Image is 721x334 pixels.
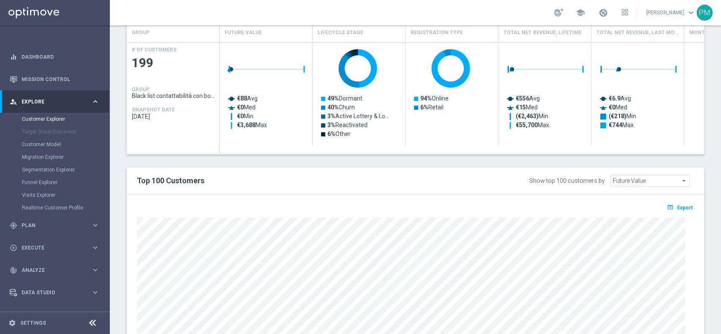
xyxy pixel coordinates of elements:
text: Min [516,113,548,120]
div: Press SPACE to select this row. [127,42,220,146]
div: Dashboard [10,46,99,68]
tspan: 6% [420,104,428,111]
text: Max [609,122,634,128]
div: Visits Explorer [22,189,109,201]
tspan: 6% [327,130,335,137]
i: keyboard_arrow_right [91,98,99,106]
i: lightbulb [10,311,17,319]
a: Dashboard [22,46,99,68]
text: Avg [516,95,540,102]
div: Explore [10,98,91,106]
a: Settings [20,320,46,326]
div: Target Group Discovery [22,125,109,138]
h4: Registration Type [411,25,463,40]
h4: Total Net Revenue, Lifetime [503,25,582,40]
span: Black list contattabilità con bonus free [132,92,215,99]
div: Analyze [10,266,91,274]
tspan: €55,700 [516,122,538,128]
a: Customer Model [22,141,88,148]
text: Dormant [327,95,362,102]
a: Funnel Explorer [22,179,88,186]
h4: Future Value [225,25,262,40]
text: Max [237,122,267,128]
i: settings [8,319,16,327]
a: Segmentation Explorer [22,166,88,173]
div: PM [697,5,713,21]
button: equalizer Dashboard [9,54,100,60]
button: track_changes Analyze keyboard_arrow_right [9,267,100,274]
button: Data Studio keyboard_arrow_right [9,289,100,296]
text: Retail [420,104,443,111]
text: Med [516,104,538,111]
text: Med [237,104,256,111]
div: Optibot [10,304,99,326]
tspan: 3% [327,122,335,128]
tspan: €6.9 [609,95,620,102]
span: Analyze [22,268,91,273]
i: open_in_browser [667,204,676,211]
h4: Lifecycle Stage [318,25,363,40]
i: keyboard_arrow_right [91,244,99,252]
i: equalizer [10,53,17,61]
tspan: 94% [420,95,432,102]
i: keyboard_arrow_right [91,266,99,274]
div: Customer Explorer [22,113,109,125]
a: Migration Explorer [22,154,88,160]
text: Min [609,113,636,120]
a: Mission Control [22,68,99,90]
h4: Total Net Revenue, Last Month [596,25,679,40]
tspan: €0 [237,104,244,111]
div: Mission Control [10,68,99,90]
div: Mission Control [9,76,100,83]
span: Plan [22,223,91,228]
tspan: 49% [327,95,339,102]
div: Realtime Customer Profile [22,201,109,214]
text: Avg [609,95,631,102]
tspan: €15 [516,104,526,111]
text: Active Lottery & Lo… [327,113,389,119]
span: keyboard_arrow_down [686,8,696,17]
button: play_circle_outline Execute keyboard_arrow_right [9,244,100,251]
div: Migration Explorer [22,151,109,163]
tspan: €0 [609,104,615,111]
a: [PERSON_NAME]keyboard_arrow_down [645,6,697,19]
div: Show top 100 customers by [529,177,605,185]
i: track_changes [10,266,17,274]
div: Plan [10,222,91,229]
a: Customer Explorer [22,116,88,122]
span: 2025-08-10 [132,113,215,120]
div: Funnel Explorer [22,176,109,189]
button: open_in_browser Export [666,202,694,213]
tspan: (€2,463) [516,113,539,120]
button: gps_fixed Plan keyboard_arrow_right [9,222,100,229]
div: Segmentation Explorer [22,163,109,176]
tspan: €0 [237,113,244,119]
div: Execute [10,244,91,252]
tspan: 40% [327,104,339,111]
tspan: (€218) [609,113,626,120]
h4: GROUP [132,87,150,92]
i: play_circle_outline [10,244,17,252]
text: Churn [327,104,355,111]
button: person_search Explore keyboard_arrow_right [9,98,100,105]
i: keyboard_arrow_right [91,288,99,296]
h2: Top 100 Customers [137,176,457,186]
span: school [576,8,585,17]
a: Optibot [22,304,88,326]
tspan: 3% [327,113,335,119]
text: Online [420,95,449,102]
h4: GROUP [132,25,150,40]
tspan: €744 [609,122,623,128]
i: keyboard_arrow_right [91,221,99,229]
div: Data Studio [10,289,91,296]
i: gps_fixed [10,222,17,229]
div: Customer Model [22,138,109,151]
span: 199 [132,55,215,71]
text: Min [237,113,253,119]
span: Explore [22,99,91,104]
a: Realtime Customer Profile [22,204,88,211]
